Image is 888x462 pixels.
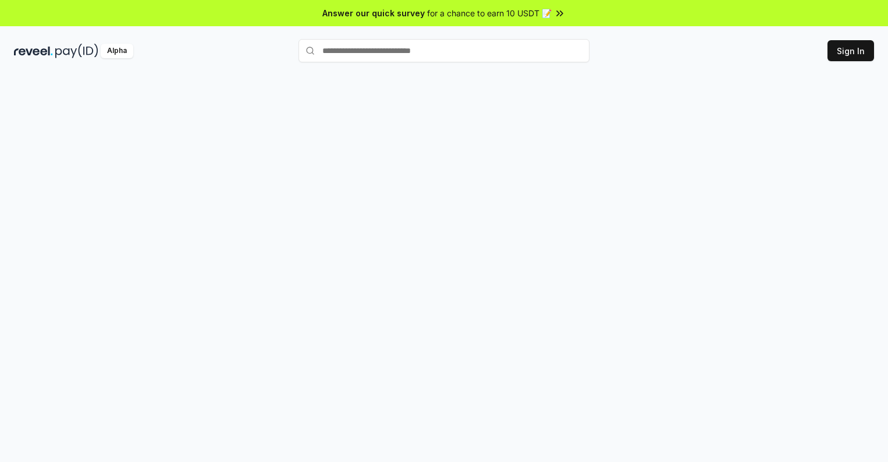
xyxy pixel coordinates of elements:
[322,7,425,19] span: Answer our quick survey
[101,44,133,58] div: Alpha
[14,44,53,58] img: reveel_dark
[427,7,552,19] span: for a chance to earn 10 USDT 📝
[55,44,98,58] img: pay_id
[827,40,874,61] button: Sign In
